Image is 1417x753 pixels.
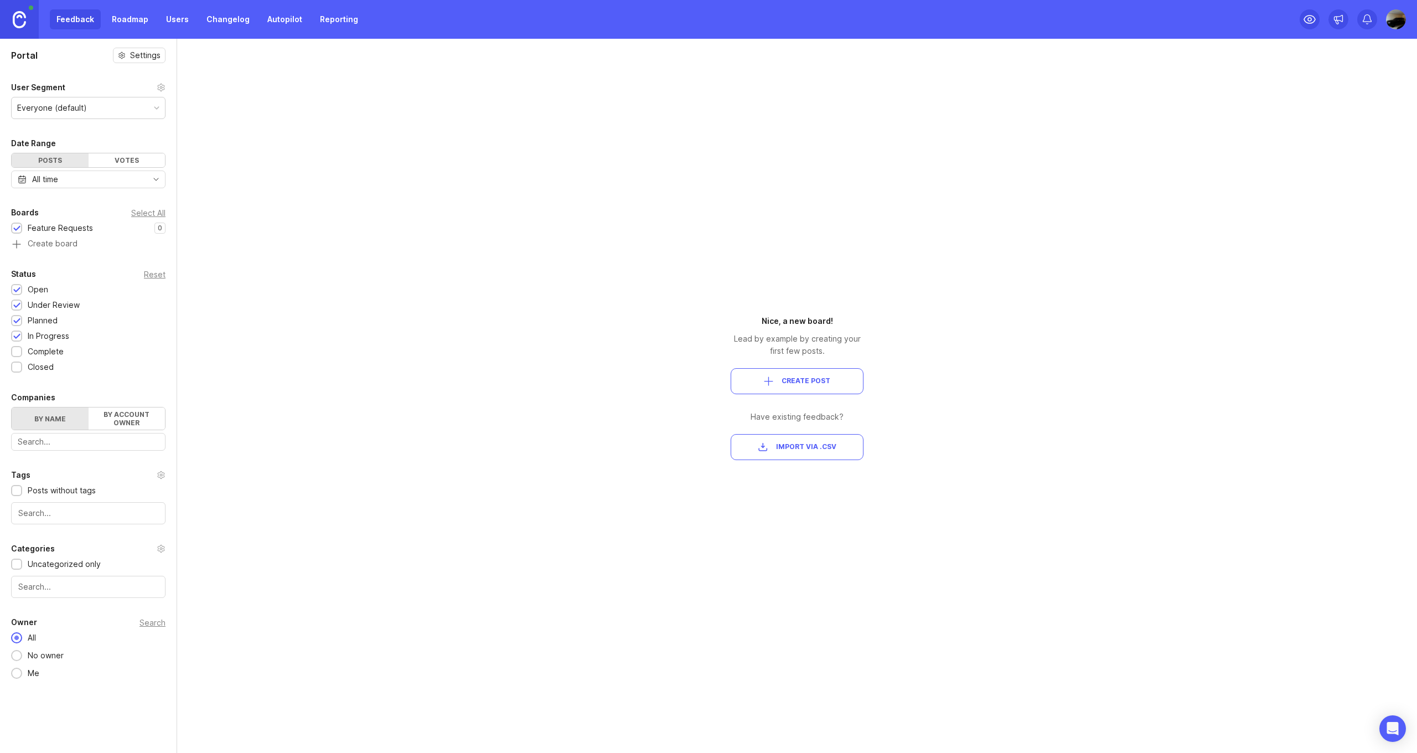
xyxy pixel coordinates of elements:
div: Planned [28,314,58,327]
div: Posts without tags [28,484,96,497]
label: By account owner [89,408,166,430]
div: User Segment [11,81,65,94]
div: Boards [11,206,39,219]
div: In Progress [28,330,69,342]
div: Votes [89,153,166,167]
div: Companies [11,391,55,404]
div: Open [28,283,48,296]
div: Feature Requests [28,222,93,234]
span: Import via .csv [776,442,836,452]
a: Autopilot [261,9,309,29]
a: Users [159,9,195,29]
div: No owner [22,649,69,662]
div: Me [22,667,45,679]
div: Status [11,267,36,281]
div: Posts [12,153,89,167]
div: Everyone (default) [17,102,87,114]
div: Select All [131,210,166,216]
input: Search... [18,507,158,519]
div: Lead by example by creating your first few posts. [731,333,863,357]
div: Uncategorized only [28,558,101,570]
a: Changelog [200,9,256,29]
button: Settings [113,48,166,63]
div: All [22,632,42,644]
div: Complete [28,345,64,358]
div: Owner [11,616,37,629]
div: Open Intercom Messenger [1379,715,1406,742]
div: All time [32,173,58,185]
div: Nice, a new board! [731,315,863,327]
h1: Portal [11,49,38,62]
div: Tags [11,468,30,482]
span: Create Post [782,376,830,386]
img: Canny Home [13,11,26,28]
div: Reset [144,271,166,277]
div: Closed [28,361,54,373]
span: Settings [130,50,161,61]
div: Have existing feedback? [731,411,863,423]
p: 0 [158,224,162,233]
input: Search... [18,581,158,593]
button: Import via .csv [731,434,863,460]
div: Under Review [28,299,80,311]
img: Mouhamadou Sy [1386,9,1406,29]
input: Search... [18,436,159,448]
a: Create board [11,240,166,250]
svg: toggle icon [147,175,165,184]
a: Roadmap [105,9,155,29]
div: Date Range [11,137,56,150]
a: Reporting [313,9,365,29]
button: Create Post [731,368,863,394]
div: Search [139,620,166,626]
label: By name [12,408,89,430]
div: Categories [11,542,55,555]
